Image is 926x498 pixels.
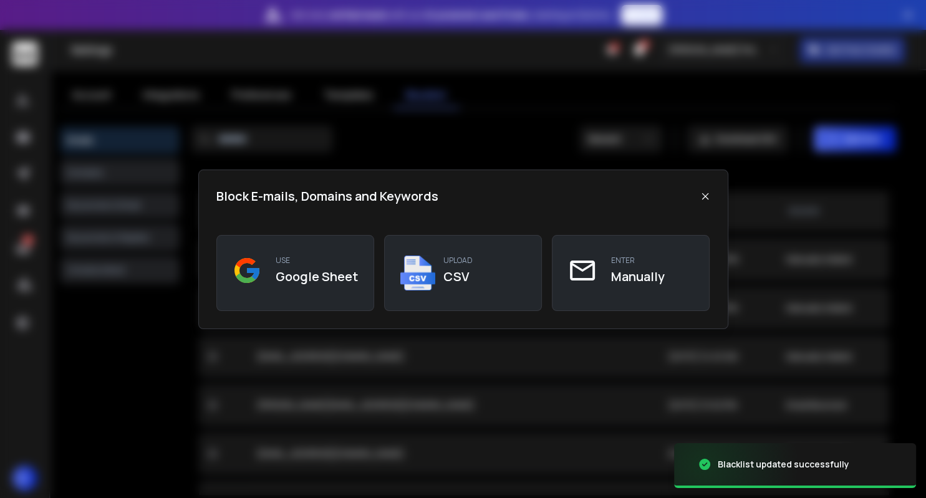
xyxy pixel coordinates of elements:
h3: CSV [443,268,473,285]
p: upload [443,256,473,266]
h3: Google Sheet [276,268,358,285]
p: enter [611,256,665,266]
h1: Block E-mails, Domains and Keywords [216,188,438,205]
p: use [276,256,358,266]
div: Blacklist updated successfully [718,458,849,471]
h3: Manually [611,268,665,285]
